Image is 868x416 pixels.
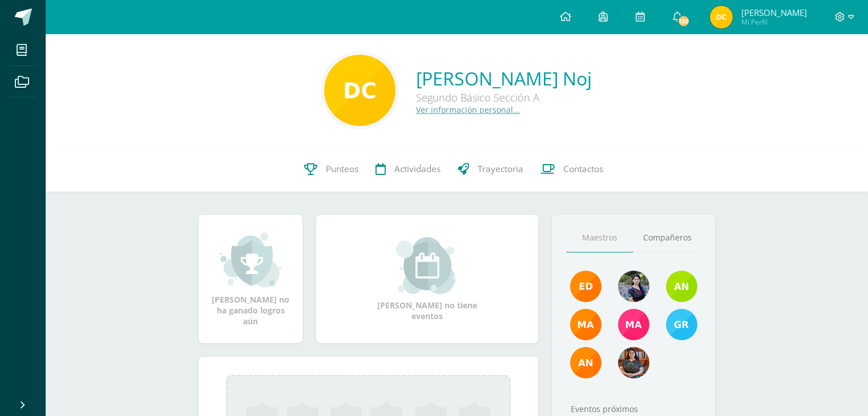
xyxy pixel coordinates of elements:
[666,309,697,340] img: b7ce7144501556953be3fc0a459761b8.png
[570,347,601,378] img: a348d660b2b29c2c864a8732de45c20a.png
[416,66,592,91] a: [PERSON_NAME] Noj
[370,237,485,321] div: [PERSON_NAME] no tiene eventos
[666,271,697,302] img: e6b27947fbea61806f2b198ab17e5dde.png
[210,231,291,327] div: [PERSON_NAME] no ha ganado logros aún
[563,163,603,175] span: Contactos
[618,271,649,302] img: 9b17679b4520195df407efdfd7b84603.png
[570,309,601,340] img: 560278503d4ca08c21e9c7cd40ba0529.png
[478,163,523,175] span: Trayectoria
[396,237,458,294] img: event_small.png
[449,146,532,192] a: Trayectoria
[416,104,520,115] a: Ver información personal...
[741,7,807,18] span: [PERSON_NAME]
[326,163,358,175] span: Punteos
[532,146,612,192] a: Contactos
[633,223,701,252] a: Compañeros
[677,15,690,27] span: 130
[618,309,649,340] img: 7766054b1332a6085c7723d22614d631.png
[570,271,601,302] img: f40e456500941b1b33f0807dd74ea5cf.png
[618,347,649,378] img: 96169a482c0de6f8e254ca41c8b0a7b1.png
[710,6,733,28] img: d14507214fab33f31ba31053b1567c5b.png
[741,17,807,27] span: Mi Perfil
[220,231,282,288] img: achievement_small.png
[296,146,367,192] a: Punteos
[416,91,592,104] div: Segundo Básico Sección A
[566,223,633,252] a: Maestros
[324,55,395,126] img: 7d1b4be8a507783c7399d37a485ba243.png
[394,163,441,175] span: Actividades
[566,403,701,414] div: Eventos próximos
[367,146,449,192] a: Actividades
